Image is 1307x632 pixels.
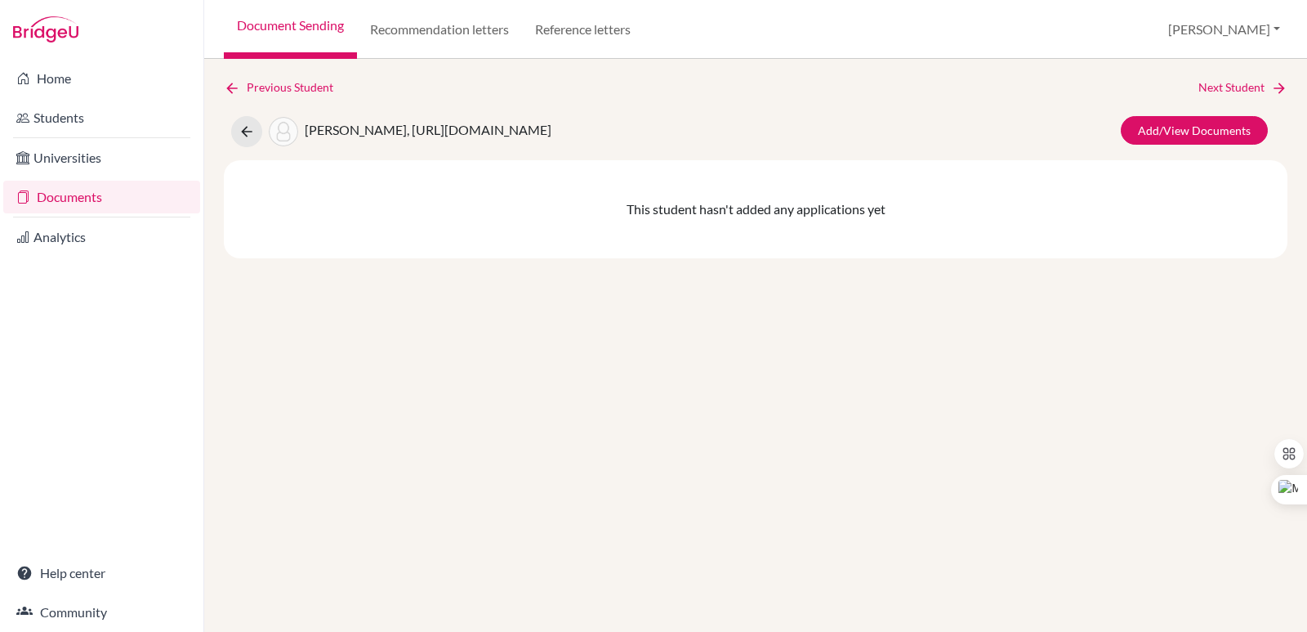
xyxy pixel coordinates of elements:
a: Universities [3,141,200,174]
a: Documents [3,181,200,213]
a: Help center [3,557,200,589]
div: This student hasn't added any applications yet [224,160,1287,258]
img: Bridge-U [13,16,78,43]
a: Students [3,101,200,134]
span: [PERSON_NAME], [URL][DOMAIN_NAME] [305,122,551,137]
a: Home [3,62,200,95]
a: Add/View Documents [1121,116,1268,145]
a: Previous Student [224,78,346,96]
a: Next Student [1198,78,1287,96]
button: [PERSON_NAME] [1161,14,1287,45]
a: Analytics [3,221,200,253]
a: Community [3,596,200,629]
